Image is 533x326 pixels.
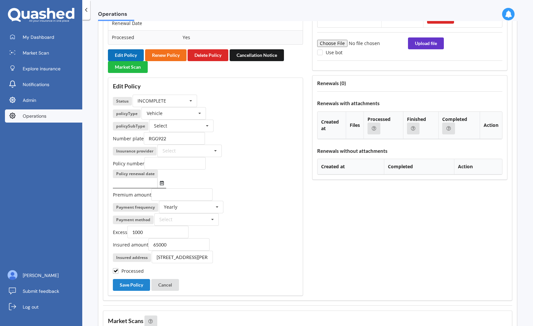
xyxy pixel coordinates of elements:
div: Vehicle [147,111,163,116]
div: Yearly [164,205,177,209]
button: Select date [157,178,166,188]
td: Renewal Date [108,16,179,30]
label: Processed [113,268,144,274]
div: Select [159,217,172,222]
a: Explore insurance [5,62,82,75]
th: Action [454,159,502,175]
span: Operations [98,11,134,20]
a: Admin [5,94,82,107]
div: policySubType [113,122,148,130]
td: Yes [179,30,303,44]
a: [PERSON_NAME] [5,269,82,282]
span: Log out [23,304,38,310]
th: Created at [317,159,384,175]
input: Enter a location [152,251,213,263]
h4: Renewals with attachments [317,100,502,106]
th: Completed [384,159,454,175]
div: Select [163,149,176,153]
th: Created at [317,112,346,139]
div: Policy renewal date [113,170,158,178]
button: Edit Policy [108,49,144,61]
th: Processed [364,112,403,139]
button: Delete Policy [188,49,228,61]
a: Operations [5,109,82,123]
span: Notifications [23,81,49,88]
label: Policy number [113,160,144,167]
span: Operations [23,113,46,119]
span: Explore insurance [23,65,61,72]
a: Notifications [5,78,82,91]
div: Payment frequency [113,203,158,212]
button: Upload file [408,37,444,49]
div: Insurance provider [113,147,157,155]
span: My Dashboard [23,34,54,40]
button: Save Policy [113,279,150,291]
button: Cancel [151,279,179,291]
th: Completed [438,112,480,139]
h4: Renewals ( 0 ) [317,80,502,86]
h4: Renewals without attachments [317,148,502,154]
th: Action [480,112,502,139]
button: Market Scan [108,61,148,73]
button: Renew Policy [145,49,187,61]
div: Insured address [113,253,151,262]
h3: Edit Policy [113,82,298,90]
td: Processed [108,30,179,44]
label: Use bot [317,50,343,55]
th: Files [346,112,364,139]
th: Finished [403,112,439,139]
label: Insured amount [113,242,148,248]
label: Number plate [113,135,144,142]
div: Status [113,97,132,105]
div: Select [154,124,167,128]
span: Market Scan [23,50,49,56]
a: Submit feedback [5,285,82,298]
div: INCOMPLETE [138,99,166,103]
a: Market Scan [5,46,82,59]
button: Cancellation Notice [230,49,284,61]
a: My Dashboard [5,31,82,44]
span: Submit feedback [23,288,59,294]
a: Log out [5,300,82,314]
div: Payment method [113,216,154,224]
label: Premium amount [113,192,151,198]
div: policyType [113,109,141,118]
span: [PERSON_NAME] [23,272,59,279]
span: Admin [23,97,36,104]
img: ALV-UjU6YHOUIM1AGx_4vxbOkaOq-1eqc8a3URkVIJkc_iWYmQ98kTe7fc9QMVOBV43MoXmOPfWPN7JjnmUwLuIGKVePaQgPQ... [8,270,17,280]
label: Excess [113,229,127,235]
